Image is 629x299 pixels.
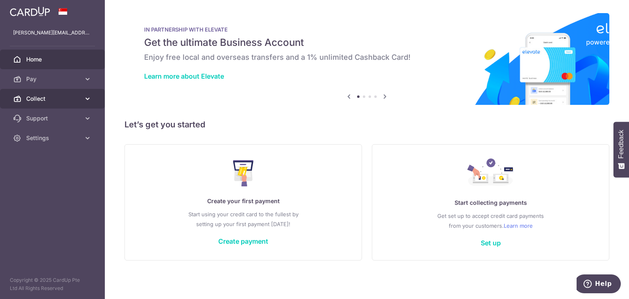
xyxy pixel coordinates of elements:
h5: Get the ultimate Business Account [144,36,590,49]
button: Feedback - Show survey [613,122,629,177]
p: IN PARTNERSHIP WITH ELEVATE [144,26,590,33]
p: [PERSON_NAME][EMAIL_ADDRESS][DOMAIN_NAME] [13,29,92,37]
span: Support [26,114,80,122]
h5: Let’s get you started [124,118,609,131]
img: CardUp [10,7,50,16]
p: Start collecting payments [389,198,593,208]
iframe: Opens a widget where you can find more information [577,274,621,295]
a: Learn more about Elevate [144,72,224,80]
a: Create payment [218,237,268,245]
img: Renovation banner [124,13,609,105]
p: Create your first payment [141,196,345,206]
span: Home [26,55,80,63]
h6: Enjoy free local and overseas transfers and a 1% unlimited Cashback Card! [144,52,590,62]
span: Settings [26,134,80,142]
p: Start using your credit card to the fullest by setting up your first payment [DATE]! [141,209,345,229]
img: Make Payment [233,160,254,186]
span: Collect [26,95,80,103]
p: Get set up to accept credit card payments from your customers. [389,211,593,231]
span: Feedback [618,130,625,159]
span: Pay [26,75,80,83]
img: Collect Payment [467,159,514,188]
a: Set up [481,239,501,247]
a: Learn more [504,221,533,231]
